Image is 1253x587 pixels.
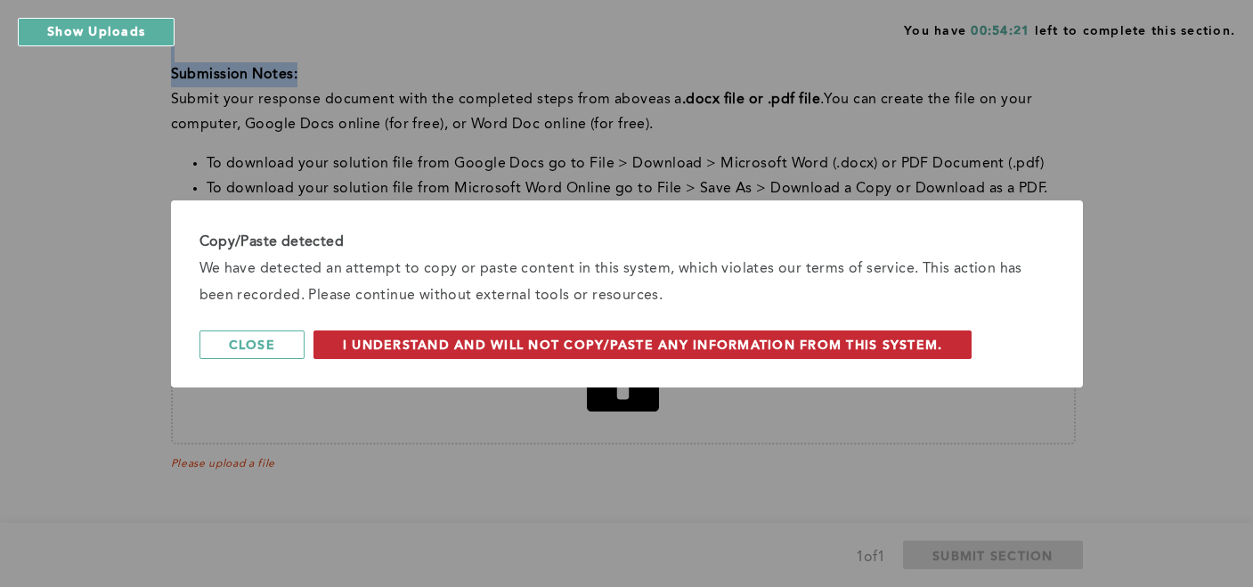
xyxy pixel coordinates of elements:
button: Close [199,330,305,359]
button: Show Uploads [18,18,175,46]
div: Copy/Paste detected [199,229,1054,256]
div: We have detected an attempt to copy or paste content in this system, which violates our terms of ... [199,256,1054,309]
span: Close [229,336,275,353]
button: I understand and will not copy/paste any information from this system. [313,330,972,359]
span: I understand and will not copy/paste any information from this system. [343,336,943,353]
